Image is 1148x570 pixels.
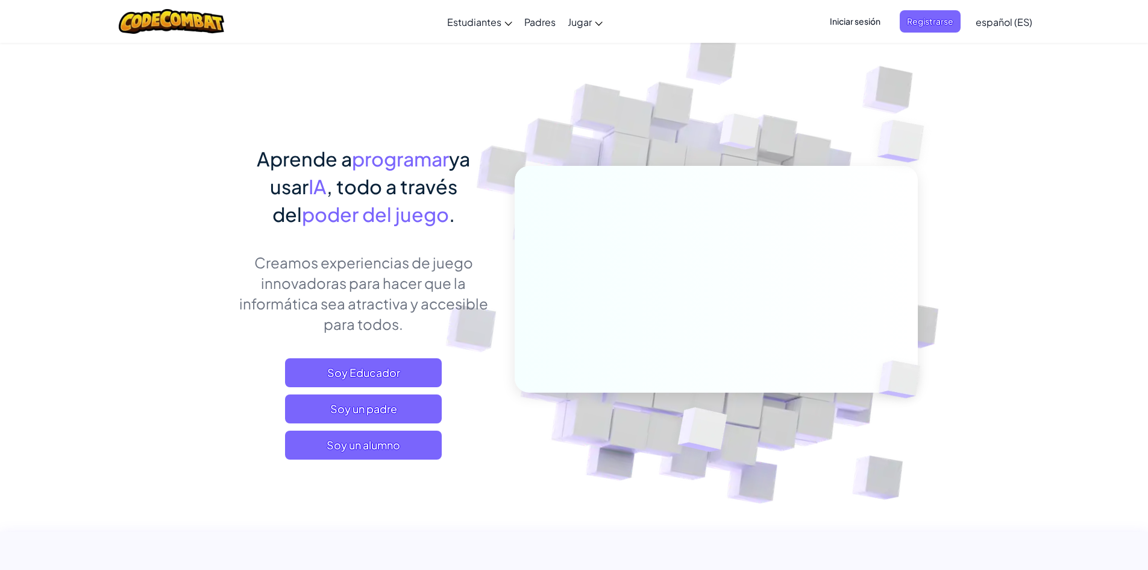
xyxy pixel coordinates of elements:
[285,431,442,460] button: Soy un alumno
[648,382,756,482] img: Cubos superpuestos
[272,174,457,226] font: , todo a través del
[562,5,609,38] a: Jugar
[907,16,953,27] font: Registrarse
[327,438,400,452] font: Soy un alumno
[257,147,352,171] font: Aprende a
[302,202,449,226] font: poder del juego
[352,147,449,171] font: programar
[900,10,961,33] button: Registrarse
[976,16,1032,28] font: español (ES)
[518,5,562,38] a: Padres
[441,5,518,38] a: Estudiantes
[449,202,455,226] font: .
[970,5,1038,38] a: español (ES)
[447,16,501,28] font: Estudiantes
[239,253,488,333] font: Creamos experiencias de juego innovadoras para hacer que la informática sea atractiva y accesible...
[830,16,880,27] font: Iniciar sesión
[285,394,442,423] a: Soy un padre
[309,174,327,198] font: IA
[327,366,400,379] font: Soy Educador
[119,9,224,34] img: Logotipo de CodeCombat
[524,16,556,28] font: Padres
[823,10,888,33] button: Iniciar sesión
[697,90,783,180] img: Cubos superpuestos
[568,16,592,28] font: Jugar
[858,335,949,423] img: Cubos superpuestos
[330,402,397,416] font: Soy un padre
[285,358,442,387] a: Soy Educador
[853,90,958,192] img: Cubos superpuestos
